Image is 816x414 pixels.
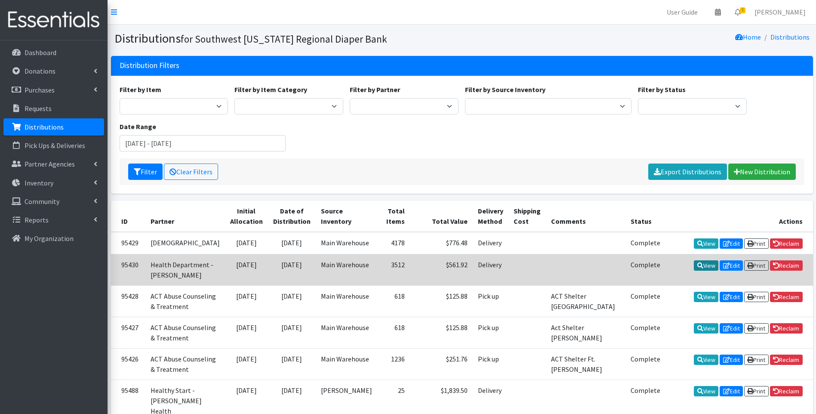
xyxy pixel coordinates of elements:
[694,386,718,396] a: View
[744,386,769,396] a: Print
[316,317,377,348] td: Main Warehouse
[744,260,769,271] a: Print
[546,317,625,348] td: Act Shelter [PERSON_NAME]
[720,355,743,365] a: Edit
[465,84,545,95] label: Filter by Source Inventory
[225,285,268,317] td: [DATE]
[234,84,307,95] label: Filter by Item Category
[694,292,718,302] a: View
[268,317,316,348] td: [DATE]
[268,285,316,317] td: [DATE]
[145,348,225,380] td: ACT Abuse Counseling & Treatment
[225,317,268,348] td: [DATE]
[377,201,410,232] th: Total Items
[3,155,104,173] a: Partner Agencies
[25,86,55,94] p: Purchases
[3,62,104,80] a: Donations
[114,31,459,46] h1: Distributions
[111,254,145,285] td: 95430
[473,232,508,254] td: Delivery
[111,348,145,380] td: 95426
[120,61,179,70] h3: Distribution Filters
[720,323,743,334] a: Edit
[268,232,316,254] td: [DATE]
[720,386,743,396] a: Edit
[25,67,55,75] p: Donations
[181,33,387,45] small: for Southwest [US_STATE] Regional Diaper Bank
[473,201,508,232] th: Delivery Method
[25,123,64,131] p: Distributions
[120,121,156,132] label: Date Range
[473,317,508,348] td: Pick up
[410,317,473,348] td: $125.88
[377,285,410,317] td: 618
[111,232,145,254] td: 95429
[25,160,75,168] p: Partner Agencies
[625,201,665,232] th: Status
[25,234,74,243] p: My Organization
[770,33,810,41] a: Distributions
[638,84,686,95] label: Filter by Status
[3,174,104,192] a: Inventory
[3,44,104,61] a: Dashboard
[316,232,377,254] td: Main Warehouse
[377,317,410,348] td: 618
[3,137,104,154] a: Pick Ups & Deliveries
[145,285,225,317] td: ACT Abuse Counseling & Treatment
[377,348,410,380] td: 1236
[316,285,377,317] td: Main Warehouse
[111,285,145,317] td: 95428
[728,164,796,180] a: New Distribution
[3,230,104,247] a: My Organization
[410,201,473,232] th: Total Value
[546,201,625,232] th: Comments
[145,201,225,232] th: Partner
[410,232,473,254] td: $776.48
[410,254,473,285] td: $561.92
[508,201,546,232] th: Shipping Cost
[350,84,400,95] label: Filter by Partner
[473,348,508,380] td: Pick up
[410,348,473,380] td: $251.76
[3,6,104,34] img: HumanEssentials
[25,141,85,150] p: Pick Ups & Deliveries
[546,348,625,380] td: ACT Shelter Ft. [PERSON_NAME]
[770,292,803,302] a: Reclaim
[410,285,473,317] td: $125.88
[735,33,761,41] a: Home
[120,84,161,95] label: Filter by Item
[225,348,268,380] td: [DATE]
[770,386,803,396] a: Reclaim
[720,292,743,302] a: Edit
[145,254,225,285] td: Health Department - [PERSON_NAME]
[268,254,316,285] td: [DATE]
[625,348,665,380] td: Complete
[665,201,813,232] th: Actions
[770,260,803,271] a: Reclaim
[625,232,665,254] td: Complete
[625,254,665,285] td: Complete
[128,164,163,180] button: Filter
[694,260,718,271] a: View
[770,323,803,334] a: Reclaim
[694,355,718,365] a: View
[25,216,49,224] p: Reports
[625,285,665,317] td: Complete
[25,179,53,187] p: Inventory
[25,197,59,206] p: Community
[111,201,145,232] th: ID
[744,323,769,334] a: Print
[145,232,225,254] td: [DEMOGRAPHIC_DATA]
[3,118,104,136] a: Distributions
[145,317,225,348] td: ACT Abuse Counseling & Treatment
[473,285,508,317] td: Pick up
[3,193,104,210] a: Community
[225,201,268,232] th: Initial Allocation
[164,164,218,180] a: Clear Filters
[694,238,718,249] a: View
[225,232,268,254] td: [DATE]
[744,238,769,249] a: Print
[268,201,316,232] th: Date of Distribution
[3,211,104,229] a: Reports
[316,254,377,285] td: Main Warehouse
